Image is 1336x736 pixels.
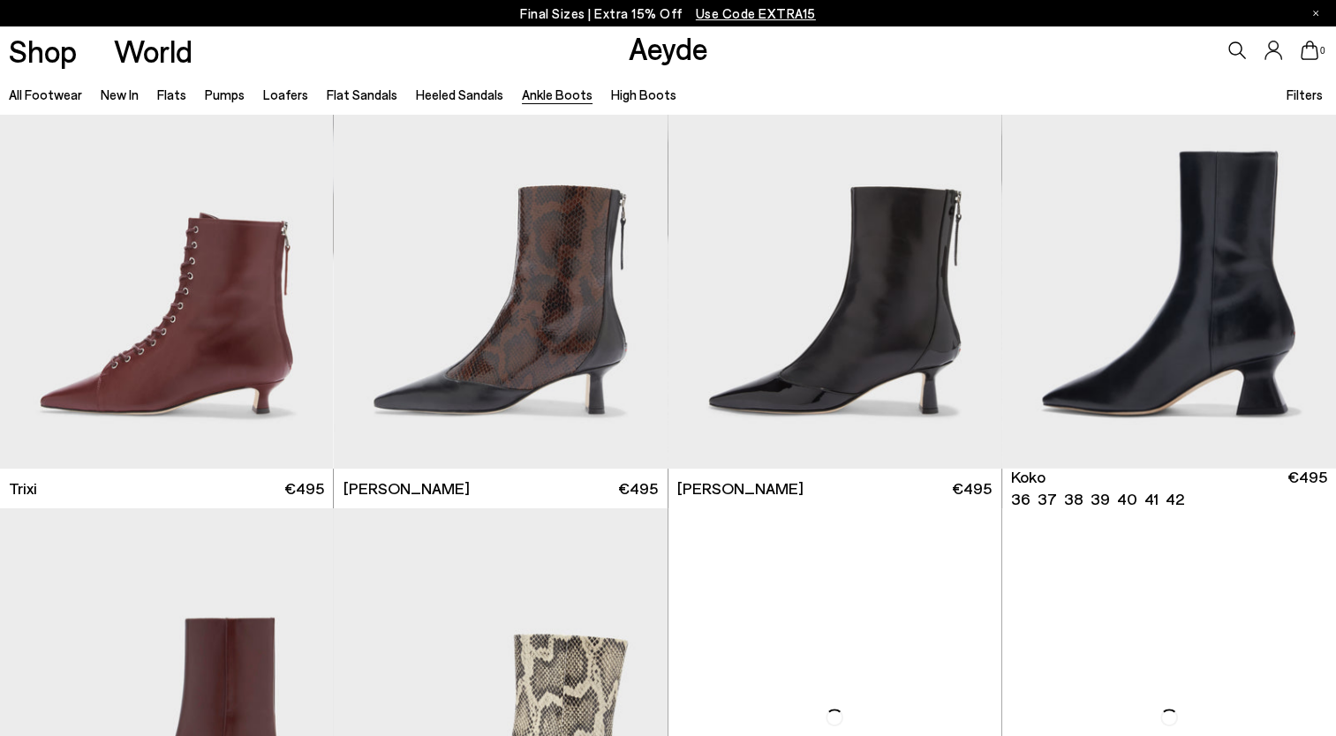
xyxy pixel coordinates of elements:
a: Aeyde [628,29,707,66]
li: 42 [1166,488,1184,510]
span: 0 [1318,46,1327,56]
a: [PERSON_NAME] €495 [668,469,1001,508]
li: 37 [1038,488,1057,510]
a: [PERSON_NAME] €495 [334,469,667,508]
li: 36 [1011,488,1030,510]
a: New In [101,86,139,102]
a: Koko 36 37 38 39 40 41 42 €495 [1002,469,1336,508]
span: €495 [1287,466,1327,510]
img: Koko Regal Heel Boots [1002,50,1336,469]
li: 38 [1064,488,1083,510]
a: Pumps [205,86,245,102]
li: 40 [1117,488,1137,510]
span: €495 [618,477,658,499]
span: Trixi [9,477,37,499]
a: Flat Sandals [327,86,397,102]
span: [PERSON_NAME] [677,477,804,499]
a: Loafers [263,86,308,102]
span: Navigate to /collections/ss25-final-sizes [696,5,816,21]
a: 0 [1301,41,1318,60]
a: World [114,35,192,66]
a: 6 / 6 1 / 6 2 / 6 3 / 6 4 / 6 5 / 6 6 / 6 1 / 6 Next slide Previous slide [1002,50,1336,469]
ul: variant [1011,488,1179,510]
div: 1 / 6 [1002,50,1336,469]
img: Sila Dual-Toned Boots [334,50,667,469]
li: 41 [1144,488,1159,510]
span: Filters [1286,86,1322,102]
span: [PERSON_NAME] [343,477,470,499]
a: High Boots [610,86,676,102]
a: All Footwear [9,86,82,102]
a: Shop [9,35,77,66]
img: Sila Dual-Toned Boots [668,50,1001,469]
span: €495 [284,477,324,499]
a: Flats [157,86,186,102]
li: 39 [1091,488,1110,510]
span: €495 [952,477,992,499]
p: Final Sizes | Extra 15% Off [520,3,816,25]
span: Koko [1011,466,1045,488]
a: Heeled Sandals [416,86,503,102]
a: Ankle Boots [522,86,593,102]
